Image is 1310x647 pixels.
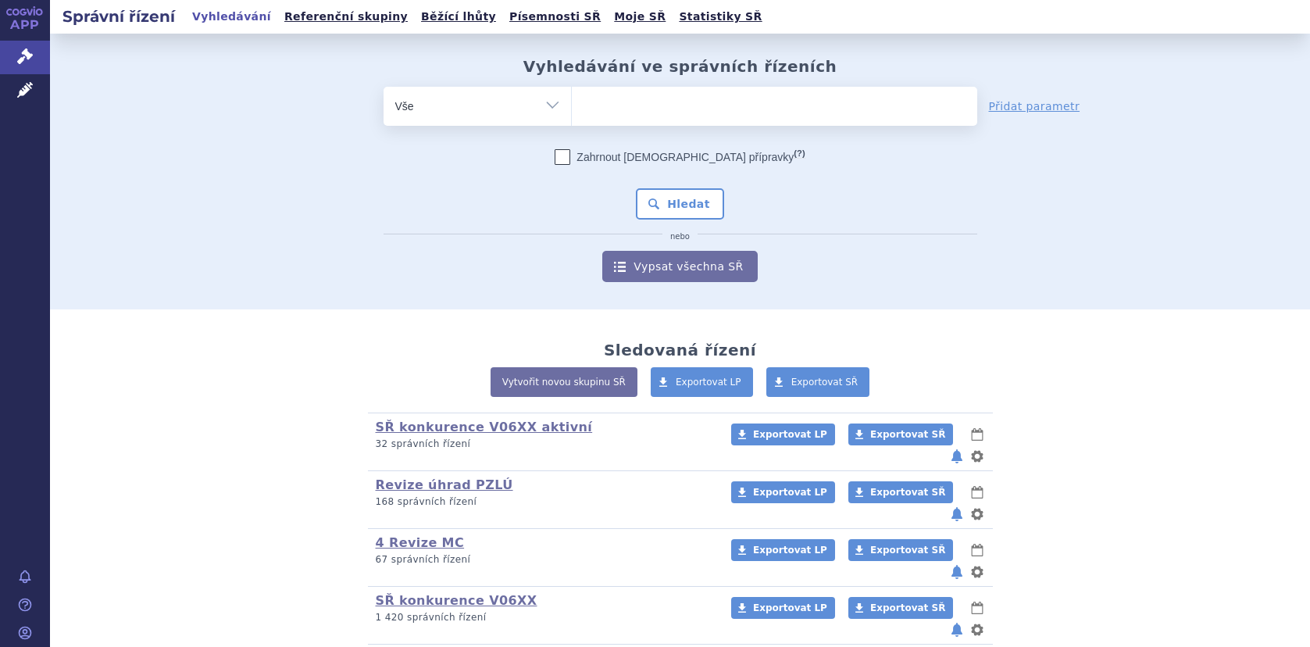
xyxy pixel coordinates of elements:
[731,539,835,561] a: Exportovat LP
[949,563,965,581] button: notifikace
[766,367,870,397] a: Exportovat SŘ
[753,545,827,556] span: Exportovat LP
[848,597,953,619] a: Exportovat SŘ
[949,505,965,524] button: notifikace
[949,620,965,639] button: notifikace
[505,6,605,27] a: Písemnosti SŘ
[870,487,945,498] span: Exportovat SŘ
[376,495,711,509] p: 168 správních řízení
[731,481,835,503] a: Exportovat LP
[187,6,276,27] a: Vyhledávání
[555,149,805,165] label: Zahrnout [DEMOGRAPHIC_DATA] přípravky
[969,505,985,524] button: nastavení
[376,477,513,492] a: Revize úhrad PZLÚ
[949,447,965,466] button: notifikace
[674,6,766,27] a: Statistiky SŘ
[969,541,985,559] button: lhůty
[731,597,835,619] a: Exportovat LP
[969,563,985,581] button: nastavení
[376,438,711,451] p: 32 správních řízení
[969,620,985,639] button: nastavení
[376,611,711,624] p: 1 420 správních řízení
[753,487,827,498] span: Exportovat LP
[609,6,670,27] a: Moje SŘ
[280,6,412,27] a: Referenční skupiny
[651,367,753,397] a: Exportovat LP
[870,545,945,556] span: Exportovat SŘ
[662,232,698,241] i: nebo
[753,602,827,613] span: Exportovat LP
[969,483,985,502] button: lhůty
[523,57,837,76] h2: Vyhledávání ve správních řízeních
[969,425,985,444] button: lhůty
[376,535,465,550] a: 4 Revize MC
[791,377,858,388] span: Exportovat SŘ
[870,602,945,613] span: Exportovat SŘ
[604,341,756,359] h2: Sledovaná řízení
[794,148,805,159] abbr: (?)
[416,6,501,27] a: Běžící lhůty
[602,251,757,282] a: Vypsat všechna SŘ
[731,424,835,445] a: Exportovat LP
[848,539,953,561] a: Exportovat SŘ
[969,599,985,617] button: lhůty
[676,377,741,388] span: Exportovat LP
[870,429,945,440] span: Exportovat SŘ
[636,188,724,220] button: Hledat
[491,367,637,397] a: Vytvořit novou skupinu SŘ
[50,5,187,27] h2: Správní řízení
[376,593,537,608] a: SŘ konkurence V06XX
[376,420,593,434] a: SŘ konkurence V06XX aktivní
[376,553,711,567] p: 67 správních řízení
[848,481,953,503] a: Exportovat SŘ
[989,98,1080,114] a: Přidat parametr
[753,429,827,440] span: Exportovat LP
[969,447,985,466] button: nastavení
[848,424,953,445] a: Exportovat SŘ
